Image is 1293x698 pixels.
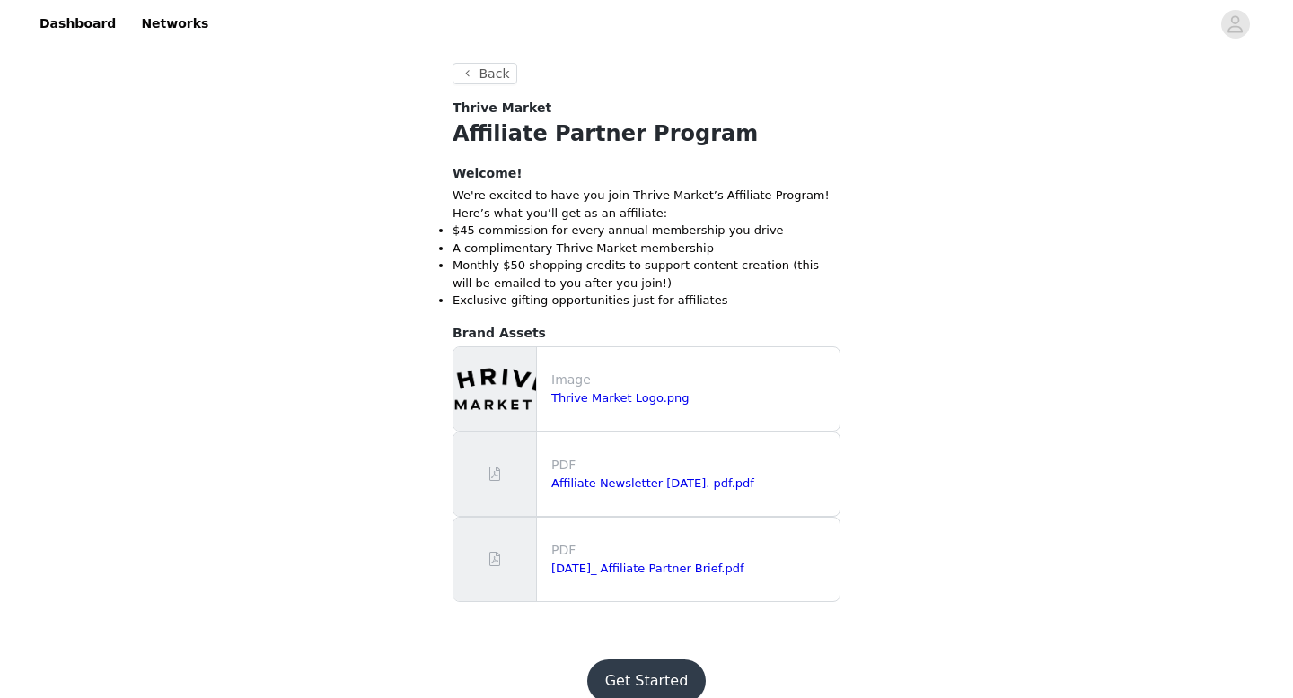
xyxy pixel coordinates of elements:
a: [DATE]_ Affiliate Partner Brief.pdf [551,562,744,575]
p: Image [551,371,832,389]
p: PDF [551,456,832,475]
li: $45 commission for every annual membership you drive [453,222,840,240]
li: Exclusive gifting opportunities just for affiliates [453,292,840,310]
h4: Welcome! [453,164,840,183]
li: A complimentary Thrive Market membership [453,240,840,257]
span: Thrive Market [453,99,551,118]
div: avatar [1227,10,1244,39]
a: Networks [130,4,219,44]
li: Monthly $50 shopping credits to support content creation (this will be emailed to you after you j... [453,257,840,292]
a: Dashboard [29,4,127,44]
button: Back [453,63,517,84]
a: Thrive Market Logo.png [551,391,690,405]
h4: Brand Assets [453,324,840,343]
p: We're excited to have you join Thrive Market’s Affiliate Program! Here’s what you’ll get as an af... [453,187,840,222]
img: file [453,347,536,431]
h1: Affiliate Partner Program [453,118,840,150]
p: PDF [551,541,832,560]
a: Affiliate Newsletter [DATE]. pdf.pdf [551,476,754,490]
